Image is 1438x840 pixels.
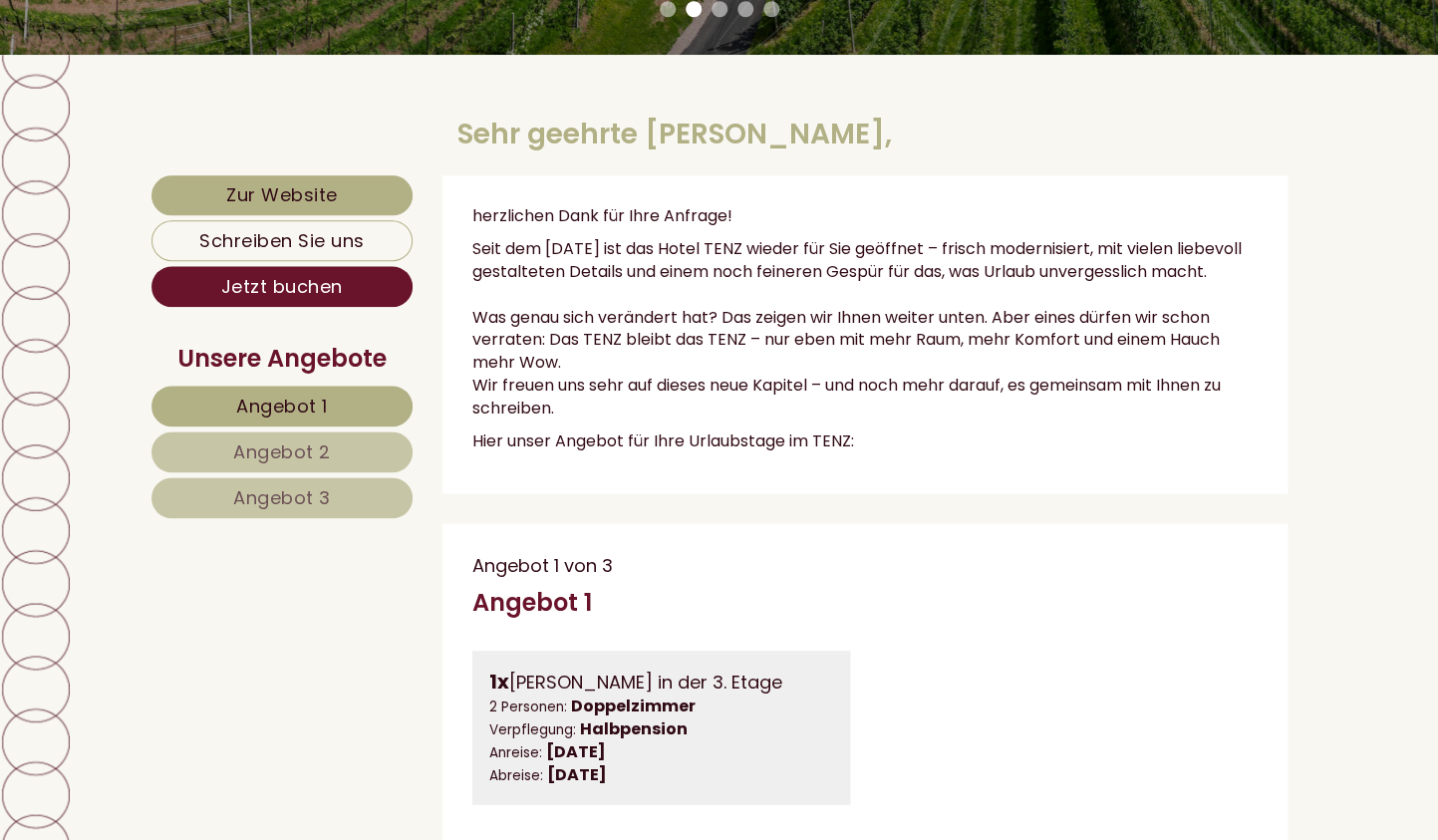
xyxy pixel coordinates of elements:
[472,205,1258,228] p: herzlichen Dank für Ihre Anfrage!
[151,342,414,376] div: Unsere Angebote
[571,695,696,717] b: Doppelzimmer
[546,740,606,763] b: [DATE]
[30,101,346,115] small: 10:38
[151,175,414,215] a: Zur Website
[489,668,833,697] div: [PERSON_NAME] in der 3. Etage
[580,717,688,740] b: Halbpension
[151,220,414,261] a: Schreiben Sie uns
[654,519,785,560] button: Senden
[489,720,576,739] small: Verpflegung:
[236,394,328,419] span: Angebot 1
[472,553,613,578] span: Angebot 1 von 3
[489,698,567,716] small: 2 Personen:
[472,586,592,620] div: Angebot 1
[547,763,607,786] b: [DATE]
[489,766,543,785] small: Abreise:
[233,485,331,510] span: Angebot 3
[30,62,346,78] div: Hotel Tenz
[151,266,414,307] a: Jetzt buchen
[15,58,356,119] div: Guten Tag, wie können wir Ihnen helfen?
[354,15,432,48] div: [DATE]
[489,743,542,762] small: Anreise:
[457,120,892,150] h1: Sehr geehrte [PERSON_NAME],
[472,430,1258,453] p: Hier unser Angebot für Ihre Urlaubstage im TENZ:
[233,439,331,464] span: Angebot 2
[489,668,509,696] b: 1x
[472,238,1258,420] p: Seit dem [DATE] ist das Hotel TENZ wieder für Sie geöffnet – frisch modernisiert, mit vielen lieb...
